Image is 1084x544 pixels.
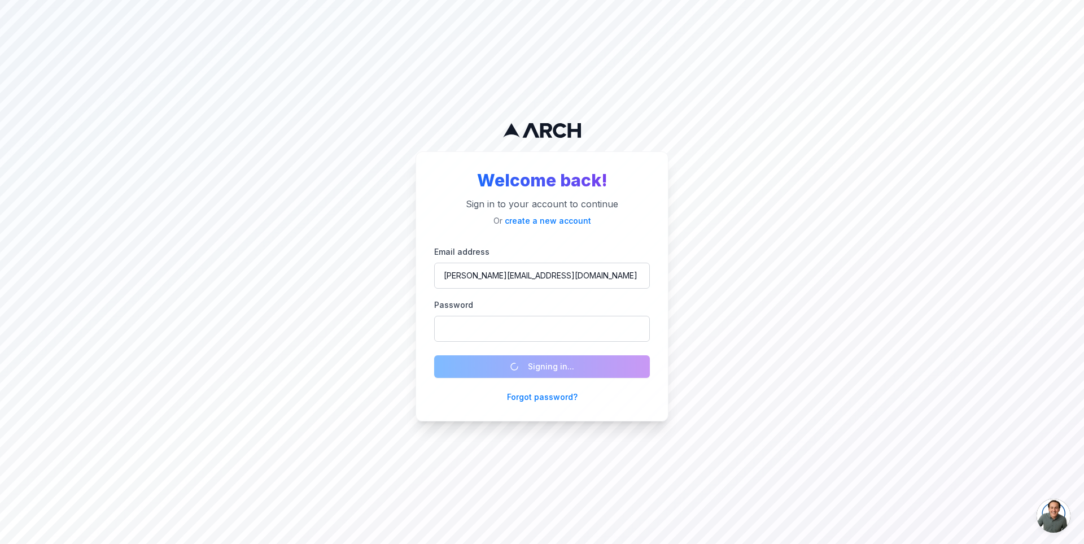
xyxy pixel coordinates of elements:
button: Forgot password? [507,391,578,403]
h2: Welcome back! [434,170,650,190]
input: you@example.com [434,263,650,289]
label: Email address [434,247,489,256]
p: Or [434,215,650,227]
label: Password [434,300,473,310]
a: Open chat [1037,499,1070,533]
p: Sign in to your account to continue [434,197,650,211]
a: create a new account [505,216,591,225]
